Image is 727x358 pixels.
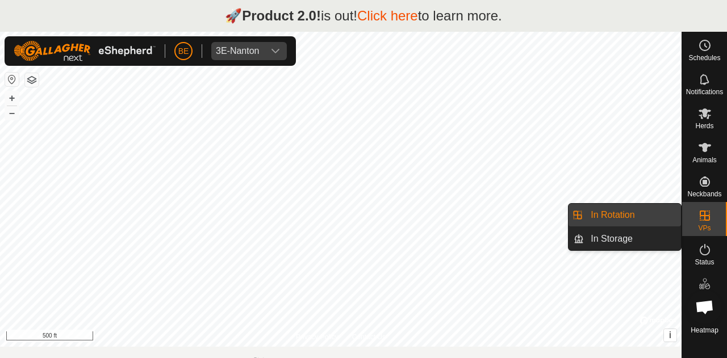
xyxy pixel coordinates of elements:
span: In Rotation [591,208,634,222]
span: Animals [692,157,717,163]
span: Neckbands [687,191,721,197]
button: + [5,91,19,105]
span: Heatmap [691,327,718,334]
a: In Rotation [584,204,681,226]
span: In Storage [591,232,633,246]
div: dropdown trigger [264,42,287,60]
span: i [669,330,671,340]
span: Herds [695,123,713,129]
li: In Storage [569,228,681,250]
a: Privacy Policy [296,332,339,342]
div: 3E-Nanton [216,47,260,56]
span: Status [695,259,714,266]
button: – [5,106,19,120]
button: Map Layers [25,73,39,87]
div: Open chat [688,290,722,324]
a: Click here [357,8,418,23]
span: 3E-Nanton [211,42,264,60]
span: BE [178,45,189,57]
span: VPs [698,225,711,231]
button: Reset Map [5,73,19,86]
span: Notifications [686,89,723,95]
a: Contact Us [352,332,386,342]
p: 🚀 is out! to learn more. [225,6,502,26]
button: i [664,329,676,342]
li: In Rotation [569,204,681,226]
span: Schedules [688,54,720,61]
img: Gallagher Logo [14,41,156,61]
strong: Product 2.0! [242,8,321,23]
a: In Storage [584,228,681,250]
